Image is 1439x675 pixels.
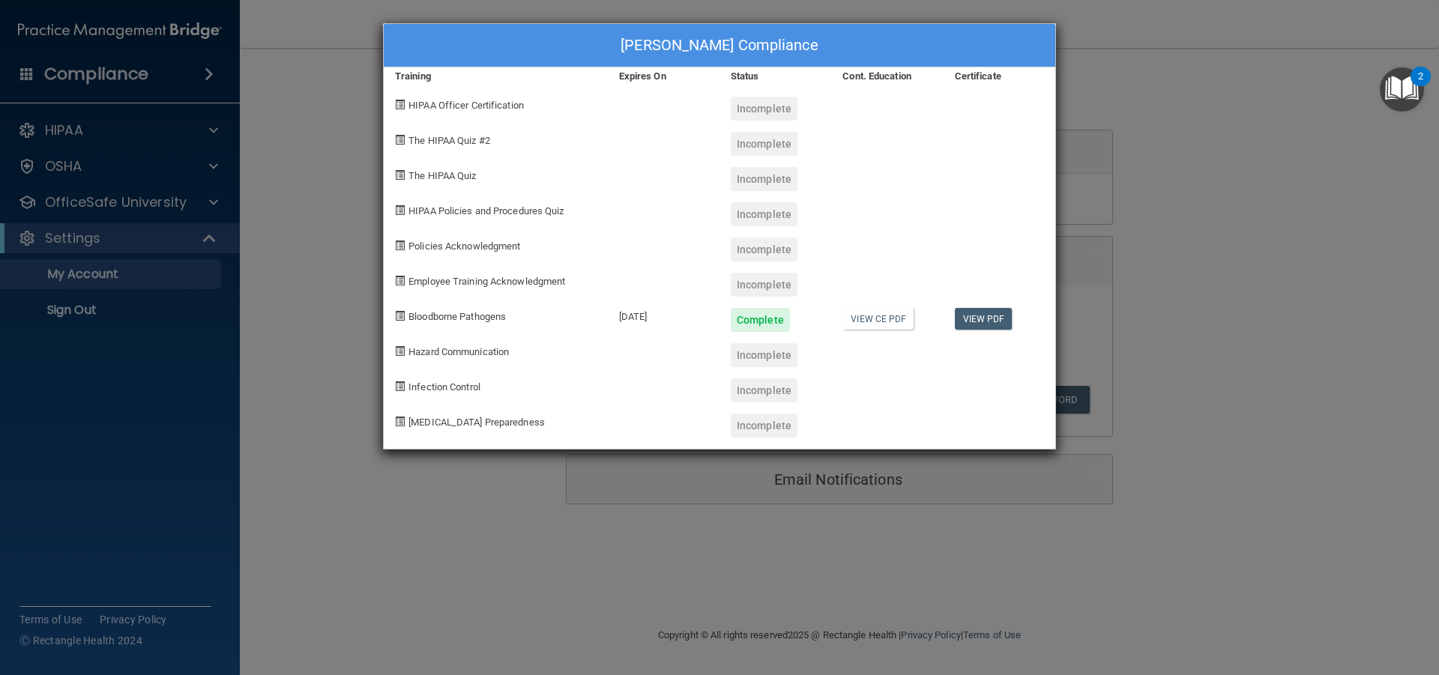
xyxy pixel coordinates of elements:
[731,132,797,156] div: Incomplete
[731,414,797,438] div: Incomplete
[831,67,943,85] div: Cont. Education
[731,97,797,121] div: Incomplete
[608,297,719,332] div: [DATE]
[384,24,1055,67] div: [PERSON_NAME] Compliance
[408,381,480,393] span: Infection Control
[608,67,719,85] div: Expires On
[408,311,506,322] span: Bloodborne Pathogens
[731,308,790,332] div: Complete
[842,308,914,330] a: View CE PDF
[408,205,564,217] span: HIPAA Policies and Procedures Quiz
[408,100,524,111] span: HIPAA Officer Certification
[408,346,509,357] span: Hazard Communication
[719,67,831,85] div: Status
[731,167,797,191] div: Incomplete
[408,276,565,287] span: Employee Training Acknowledgment
[731,237,797,261] div: Incomplete
[731,378,797,402] div: Incomplete
[408,240,520,252] span: Policies Acknowledgment
[408,417,545,428] span: [MEDICAL_DATA] Preparedness
[731,273,797,297] div: Incomplete
[731,202,797,226] div: Incomplete
[1380,67,1424,112] button: Open Resource Center, 2 new notifications
[384,67,608,85] div: Training
[1418,76,1423,96] div: 2
[955,308,1013,330] a: View PDF
[408,170,476,181] span: The HIPAA Quiz
[731,343,797,367] div: Incomplete
[408,135,490,146] span: The HIPAA Quiz #2
[944,67,1055,85] div: Certificate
